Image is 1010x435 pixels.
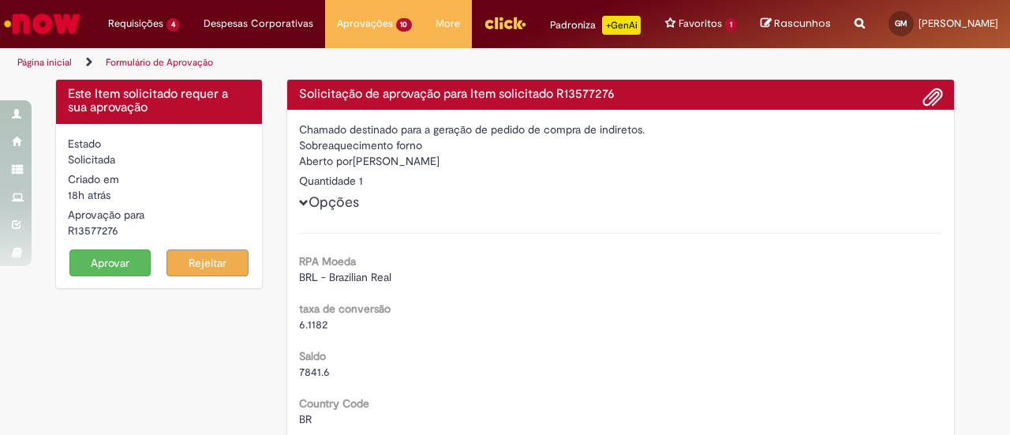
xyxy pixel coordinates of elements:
[918,17,998,30] span: [PERSON_NAME]
[679,16,722,32] span: Favoritos
[299,270,391,284] span: BRL - Brazilian Real
[774,16,831,31] span: Rascunhos
[895,18,907,28] span: GM
[166,249,249,276] button: Rejeitar
[299,153,943,173] div: [PERSON_NAME]
[299,88,943,102] h4: Solicitação de aprovação para Item solicitado R13577276
[108,16,163,32] span: Requisições
[396,18,413,32] span: 10
[725,18,737,32] span: 1
[68,88,250,115] h4: Este Item solicitado requer a sua aprovação
[299,122,943,137] div: Chamado destinado para a geração de pedido de compra de indiretos.
[299,254,356,268] b: RPA Moeda
[12,48,661,77] ul: Trilhas de página
[17,56,72,69] a: Página inicial
[68,207,144,223] label: Aprovação para
[68,187,250,203] div: 29/09/2025 14:29:33
[204,16,313,32] span: Despesas Corporativas
[68,152,250,167] div: Solicitada
[166,18,180,32] span: 4
[436,16,460,32] span: More
[299,173,943,189] div: Quantidade 1
[337,16,393,32] span: Aprovações
[68,136,101,152] label: Estado
[2,8,83,39] img: ServiceNow
[299,412,312,426] span: BR
[484,11,526,35] img: click_logo_yellow_360x200.png
[299,349,326,363] b: Saldo
[299,137,943,153] div: Sobreaquecimento forno
[106,56,213,69] a: Formulário de Aprovação
[299,153,353,169] label: Aberto por
[299,365,330,379] span: 7841.6
[299,396,369,411] b: Country Code
[68,171,119,187] label: Criado em
[68,188,110,202] time: 29/09/2025 14:29:33
[69,249,151,276] button: Aprovar
[68,223,250,238] div: R13577276
[550,16,641,35] div: Padroniza
[602,16,641,35] p: +GenAi
[299,317,327,332] span: 6.1182
[761,17,831,32] a: Rascunhos
[299,302,391,316] b: taxa de conversão
[68,188,110,202] span: 18h atrás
